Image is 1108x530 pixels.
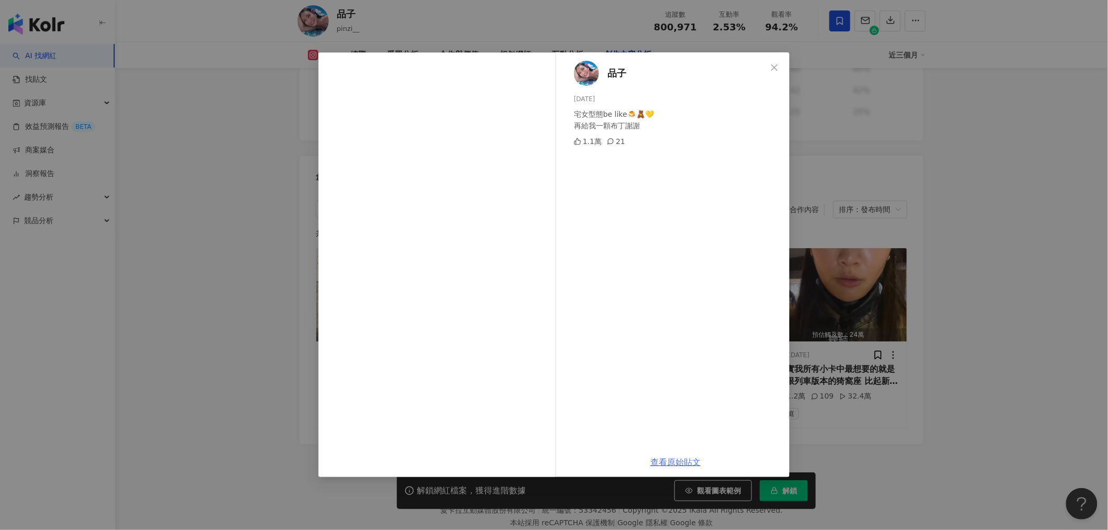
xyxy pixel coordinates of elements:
span: 品子 [607,66,626,81]
span: close [770,63,779,72]
div: 宅女型態be like🍮🧸💛 再給我一顆布丁謝謝 [574,108,781,131]
button: Close [764,57,785,78]
a: 查看原始貼文 [650,457,701,467]
div: [DATE] [574,94,781,104]
img: KOL Avatar [574,61,599,86]
div: 1.1萬 [574,136,602,147]
a: KOL Avatar品子 [574,61,767,86]
div: 21 [607,136,625,147]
